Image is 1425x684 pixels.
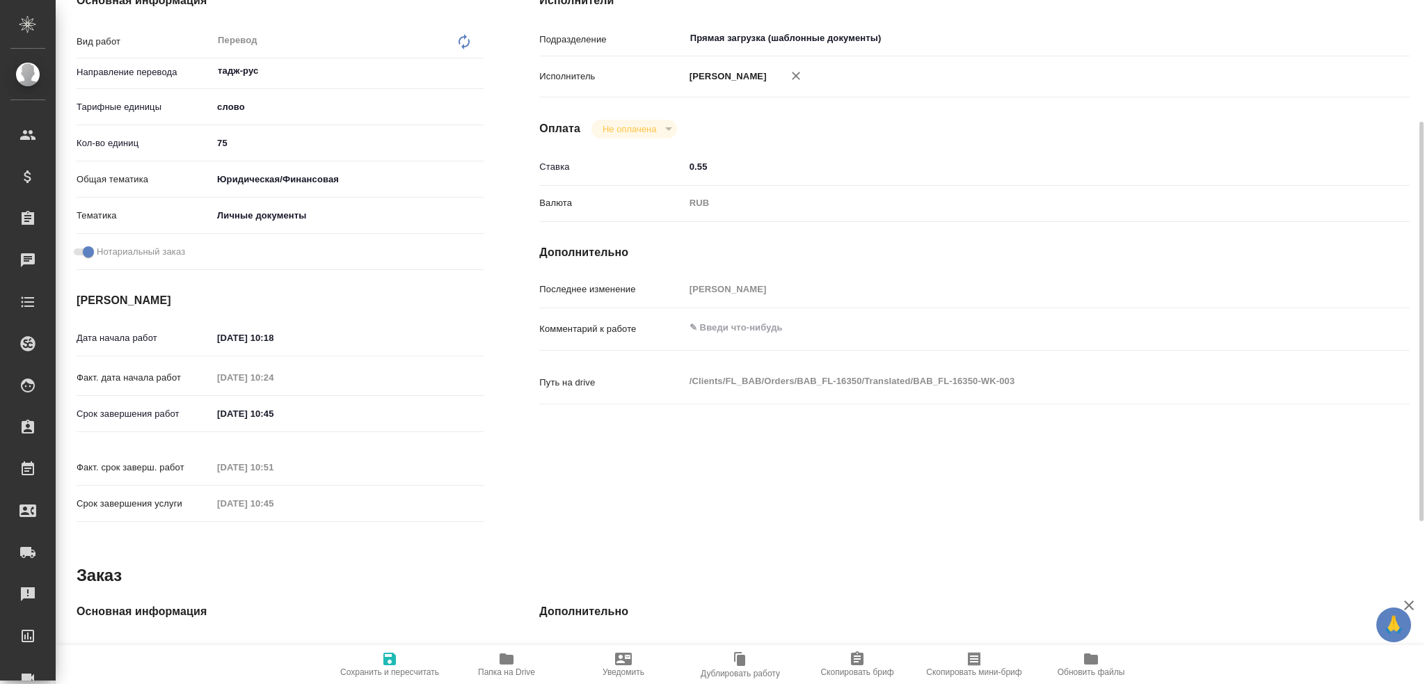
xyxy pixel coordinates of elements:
[448,645,565,684] button: Папка на Drive
[97,245,185,259] span: Нотариальный заказ
[685,70,767,83] p: [PERSON_NAME]
[682,645,799,684] button: Дублировать работу
[212,204,484,228] div: Личные документы
[212,367,334,388] input: Пустое поле
[539,322,684,336] p: Комментарий к работе
[77,35,212,49] p: Вид работ
[77,173,212,186] p: Общая тематика
[331,645,448,684] button: Сохранить и пересчитать
[212,404,334,424] input: ✎ Введи что-нибудь
[1330,37,1332,40] button: Open
[77,642,212,656] p: Код заказа
[212,328,334,348] input: ✎ Введи что-нибудь
[685,191,1337,215] div: RUB
[685,279,1337,299] input: Пустое поле
[603,667,644,677] span: Уведомить
[685,157,1337,177] input: ✎ Введи что-нибудь
[476,70,479,72] button: Open
[212,95,484,119] div: слово
[340,667,439,677] span: Сохранить и пересчитать
[539,70,684,83] p: Исполнитель
[539,160,684,174] p: Ставка
[77,603,484,620] h4: Основная информация
[685,639,1337,659] input: Пустое поле
[539,120,580,137] h4: Оплата
[820,667,893,677] span: Скопировать бриф
[598,123,660,135] button: Не оплачена
[539,283,684,296] p: Последнее изменение
[212,639,484,659] input: Пустое поле
[1382,610,1406,639] span: 🙏
[539,33,684,47] p: Подразделение
[685,369,1337,393] textarea: /Clients/FL_BAB/Orders/BAB_FL-16350/Translated/BAB_FL-16350-WK-003
[539,603,1410,620] h4: Дополнительно
[1058,667,1125,677] span: Обновить файлы
[539,642,684,656] p: Путь на drive
[77,209,212,223] p: Тематика
[478,667,535,677] span: Папка на Drive
[1033,645,1149,684] button: Обновить файлы
[212,493,334,514] input: Пустое поле
[539,196,684,210] p: Валюта
[565,645,682,684] button: Уведомить
[916,645,1033,684] button: Скопировать мини-бриф
[77,564,122,587] h2: Заказ
[77,461,212,475] p: Факт. срок заверш. работ
[926,667,1021,677] span: Скопировать мини-бриф
[212,457,334,477] input: Пустое поле
[77,292,484,309] h4: [PERSON_NAME]
[77,497,212,511] p: Срок завершения услуги
[799,645,916,684] button: Скопировать бриф
[77,136,212,150] p: Кол-во единиц
[77,371,212,385] p: Факт. дата начала работ
[212,133,484,153] input: ✎ Введи что-нибудь
[77,407,212,421] p: Срок завершения работ
[1376,607,1411,642] button: 🙏
[701,669,780,678] span: Дублировать работу
[539,244,1410,261] h4: Дополнительно
[77,65,212,79] p: Направление перевода
[212,168,484,191] div: Юридическая/Финансовая
[77,331,212,345] p: Дата начала работ
[591,120,677,138] div: Не оплачена
[539,376,684,390] p: Путь на drive
[781,61,811,91] button: Удалить исполнителя
[77,100,212,114] p: Тарифные единицы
